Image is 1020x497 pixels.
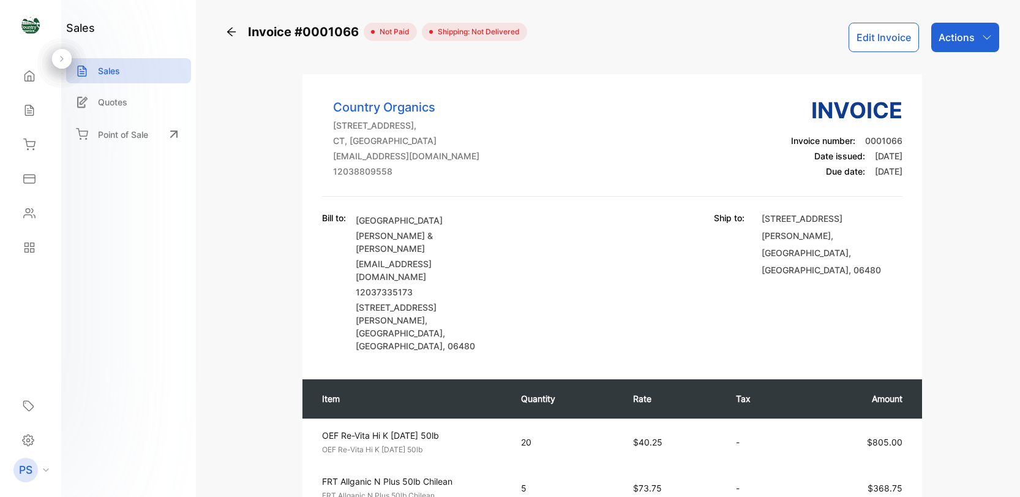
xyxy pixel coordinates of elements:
p: Rate [633,392,711,405]
p: Quantity [521,392,609,405]
p: Actions [939,30,975,45]
p: - [736,436,786,449]
p: Item [322,392,497,405]
p: [PERSON_NAME] & [PERSON_NAME] [356,229,497,255]
a: Sales [66,58,191,83]
span: [DATE] [875,166,902,176]
span: Invoice #0001066 [248,23,364,41]
p: 5 [521,482,609,495]
p: CT, [GEOGRAPHIC_DATA] [333,134,479,147]
img: logo [21,16,40,34]
p: OEF Re-Vita Hi K [DATE] 50lb [322,429,499,442]
span: [DATE] [875,151,902,161]
span: Shipping: Not Delivered [433,26,520,37]
p: Tax [736,392,786,405]
button: Actions [931,23,999,52]
span: [STREET_ADDRESS][PERSON_NAME] [762,213,842,241]
span: Due date: [826,166,865,176]
span: $368.75 [868,483,902,493]
span: $805.00 [867,437,902,447]
p: 12037335173 [356,286,497,298]
span: , 06480 [443,341,475,351]
iframe: LiveChat chat widget [969,446,1020,497]
p: Ship to: [714,211,744,224]
p: [EMAIL_ADDRESS][DOMAIN_NAME] [333,150,479,162]
p: Sales [98,64,120,77]
p: PS [19,462,32,478]
p: 12038809558 [333,165,479,178]
span: $73.75 [633,483,662,493]
p: Country Organics [333,98,479,116]
p: OEF Re-Vita Hi K [DATE] 50lb [322,444,499,455]
a: Point of Sale [66,121,191,148]
span: Date issued: [814,151,865,161]
a: Quotes [66,89,191,115]
p: - [736,482,786,495]
p: Quotes [98,96,127,108]
p: 20 [521,436,609,449]
span: $40.25 [633,437,662,447]
span: Invoice number: [791,135,855,146]
span: 0001066 [865,135,902,146]
h1: sales [66,20,95,36]
p: [EMAIL_ADDRESS][DOMAIN_NAME] [356,257,497,283]
span: , 06480 [849,265,881,275]
span: [STREET_ADDRESS][PERSON_NAME] [356,302,437,325]
p: Point of Sale [98,128,148,141]
button: Edit Invoice [849,23,919,52]
p: Amount [811,392,902,405]
p: [GEOGRAPHIC_DATA] [356,214,497,227]
p: FRT Allganic N Plus 50lb Chilean [322,475,499,488]
span: not paid [375,26,410,37]
p: [STREET_ADDRESS], [333,119,479,132]
h3: Invoice [791,94,902,127]
p: Bill to: [322,211,346,224]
